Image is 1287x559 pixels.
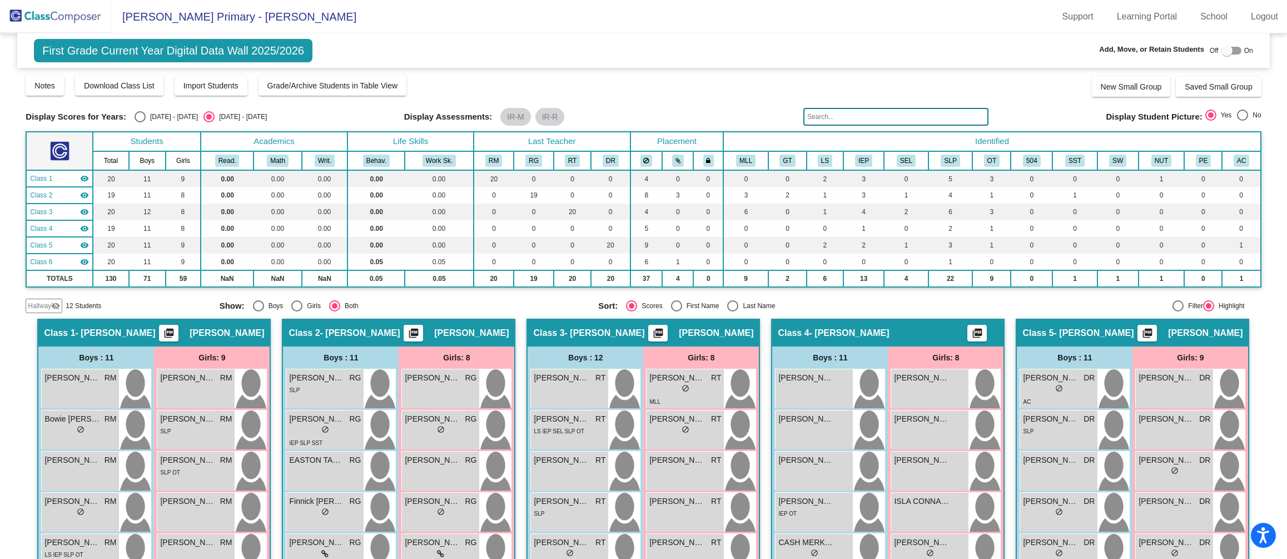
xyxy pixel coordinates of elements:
[768,254,807,270] td: 0
[26,76,64,96] button: Notes
[1184,220,1222,237] td: 0
[591,170,630,187] td: 0
[630,204,663,220] td: 4
[514,204,553,220] td: 0
[201,204,254,220] td: 0.00
[1139,187,1185,204] td: 0
[80,207,89,216] mat-icon: visibility
[843,254,884,270] td: 0
[591,254,630,270] td: 0
[1099,44,1204,55] span: Add, Move, or Retain Students
[723,151,768,170] th: Multi Language Learner
[768,170,807,187] td: 0
[1097,187,1139,204] td: 0
[884,151,928,170] th: Social Emotional Learning IEP
[1092,77,1171,97] button: New Small Group
[201,270,254,287] td: NaN
[843,151,884,170] th: Reading-Writing-Math IEP
[591,204,630,220] td: 0
[254,270,301,287] td: NaN
[928,254,972,270] td: 1
[215,112,267,122] div: [DATE] - [DATE]
[93,270,128,287] td: 130
[302,254,347,270] td: 0.00
[30,224,52,234] span: Class 4
[474,187,514,204] td: 0
[972,187,1011,204] td: 1
[30,190,52,200] span: Class 2
[662,151,693,170] th: Keep with students
[166,270,201,287] td: 59
[1054,8,1102,26] a: Support
[1052,204,1097,220] td: 0
[93,237,128,254] td: 20
[474,237,514,254] td: 0
[347,187,405,204] td: 0.00
[1139,204,1185,220] td: 0
[215,155,240,167] button: Read.
[1222,187,1260,204] td: 0
[1052,237,1097,254] td: 0
[267,155,288,167] button: Math
[723,237,768,254] td: 0
[166,254,201,270] td: 9
[1216,110,1232,120] div: Yes
[693,204,723,220] td: 0
[1234,155,1249,167] button: AC
[34,39,312,62] span: First Grade Current Year Digital Data Wall 2025/2026
[26,254,93,270] td: No teacher - No Class Name
[1011,187,1052,204] td: 0
[554,220,592,237] td: 0
[972,220,1011,237] td: 1
[855,155,872,167] button: IEP
[30,207,52,217] span: Class 3
[662,170,693,187] td: 0
[723,270,768,287] td: 9
[347,204,405,220] td: 0.00
[768,270,807,287] td: 2
[1248,110,1261,120] div: No
[514,270,553,287] td: 19
[803,108,988,126] input: Search...
[807,170,843,187] td: 2
[347,270,405,287] td: 0.05
[514,220,553,237] td: 0
[972,254,1011,270] td: 0
[928,204,972,220] td: 6
[807,204,843,220] td: 1
[1108,8,1186,26] a: Learning Portal
[80,224,89,233] mat-icon: visibility
[693,220,723,237] td: 0
[1097,151,1139,170] th: School Wide Intervention
[630,254,663,270] td: 6
[259,76,407,96] button: Grade/Archive Students in Table View
[80,174,89,183] mat-icon: visibility
[1242,8,1287,26] a: Logout
[1184,187,1222,204] td: 0
[302,204,347,220] td: 0.00
[166,237,201,254] td: 9
[1185,82,1252,91] span: Saved Small Group
[129,220,166,237] td: 11
[967,325,987,342] button: Print Students Details
[93,132,200,151] th: Students
[201,170,254,187] td: 0.00
[267,81,398,90] span: Grade/Archive Students in Table View
[843,220,884,237] td: 1
[1052,170,1097,187] td: 0
[768,187,807,204] td: 2
[884,204,928,220] td: 2
[630,237,663,254] td: 9
[1184,151,1222,170] th: Parental Engagement
[1222,151,1260,170] th: Attendance Concerns
[404,325,423,342] button: Print Students Details
[693,270,723,287] td: 0
[928,220,972,237] td: 2
[302,187,347,204] td: 0.00
[603,155,619,167] button: DR
[1011,204,1052,220] td: 0
[818,155,832,167] button: LS
[648,325,668,342] button: Print Students Details
[662,270,693,287] td: 4
[166,151,201,170] th: Girls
